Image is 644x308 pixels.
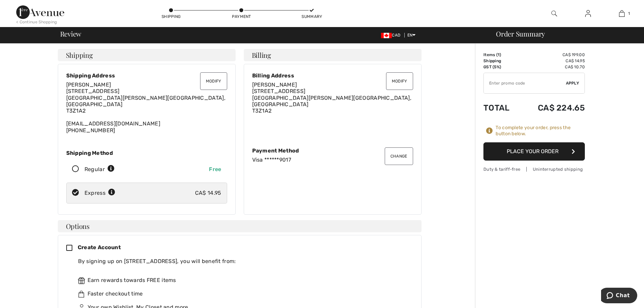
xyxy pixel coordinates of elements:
div: Payment [231,14,252,20]
div: [EMAIL_ADDRESS][DOMAIN_NAME] [PHONE_NUMBER] [66,81,227,134]
img: Canadian Dollar [381,33,392,38]
h4: Options [58,220,422,232]
div: To complete your order, press the button below. [496,125,585,137]
span: CAD [381,33,403,38]
iframe: Opens a widget where you can chat to one of our agents [601,288,637,305]
span: [STREET_ADDRESS] [GEOGRAPHIC_DATA][PERSON_NAME][GEOGRAPHIC_DATA], [GEOGRAPHIC_DATA] T3Z1A2 [66,88,225,114]
span: Free [209,166,221,172]
div: Regular [85,165,115,173]
img: My Bag [619,9,625,18]
span: [PERSON_NAME] [66,81,111,88]
a: Sign In [580,9,596,18]
div: Shipping Address [66,72,227,79]
div: Express [85,189,115,197]
input: Promo code [484,73,566,93]
img: search the website [551,9,557,18]
td: CA$ 199.00 [520,52,585,58]
span: Review [60,30,81,37]
div: Billing Address [252,72,413,79]
span: [PERSON_NAME] [252,81,297,88]
div: Shipping [161,14,181,20]
img: My Info [585,9,591,18]
span: Apply [566,80,579,86]
td: CA$ 224.65 [520,96,585,119]
span: 1 [628,10,630,17]
div: Summary [302,14,322,20]
span: Shipping [66,52,93,58]
div: By signing up on [STREET_ADDRESS], you will benefit from: [78,257,408,265]
div: CA$ 14.95 [195,189,221,197]
img: 1ère Avenue [16,5,64,19]
span: 1 [498,52,500,57]
div: Earn rewards towards FREE items [78,276,408,284]
img: faster.svg [78,291,85,298]
td: Items ( ) [483,52,520,58]
td: GST (5%) [483,64,520,70]
span: [STREET_ADDRESS] [GEOGRAPHIC_DATA][PERSON_NAME][GEOGRAPHIC_DATA], [GEOGRAPHIC_DATA] T3Z1A2 [252,88,411,114]
img: rewards.svg [78,277,85,284]
a: 1 [605,9,638,18]
span: Billing [252,52,271,58]
button: Place Your Order [483,142,585,161]
div: Shipping Method [66,150,227,156]
div: < Continue Shopping [16,19,57,25]
td: Shipping [483,58,520,64]
span: EN [407,33,416,38]
button: Change [385,147,413,165]
td: CA$ 14.95 [520,58,585,64]
div: Faster checkout time [78,290,408,298]
div: Payment Method [252,147,413,154]
td: CA$ 10.70 [520,64,585,70]
div: Order Summary [488,30,640,37]
span: Create Account [78,244,121,251]
button: Modify [200,72,227,90]
div: Duty & tariff-free | Uninterrupted shipping [483,166,585,172]
td: Total [483,96,520,119]
button: Modify [386,72,413,90]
